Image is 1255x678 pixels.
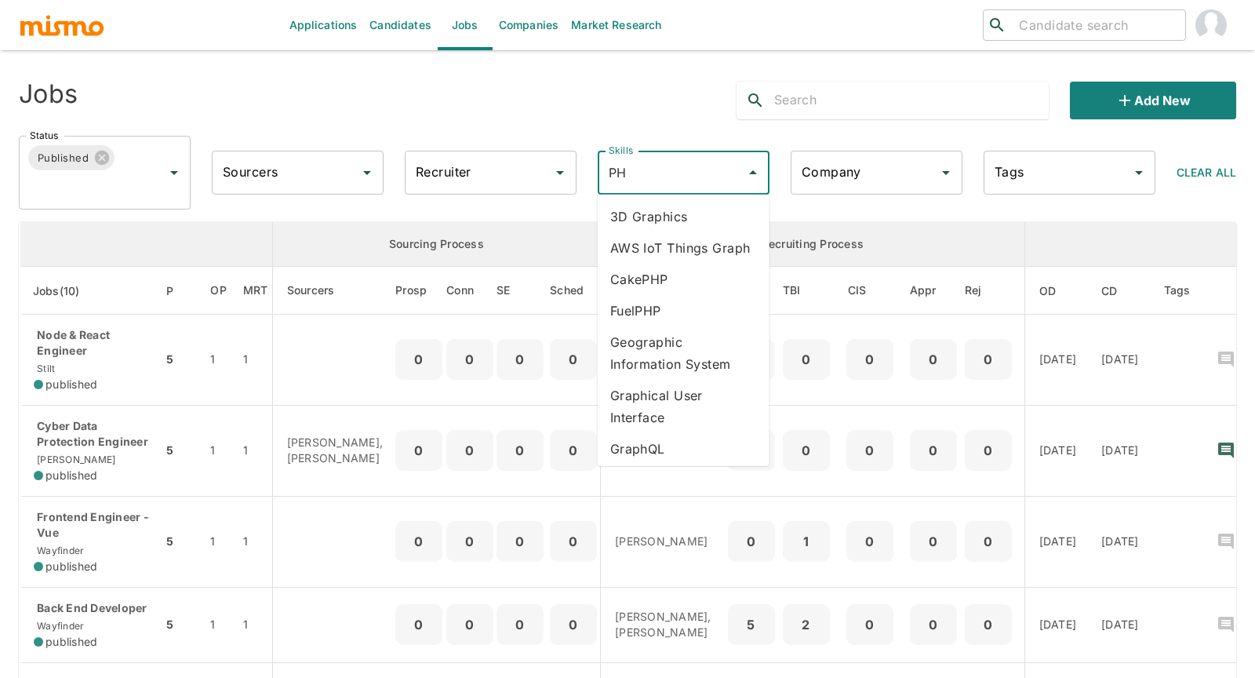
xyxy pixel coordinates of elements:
[239,405,272,496] td: 1
[853,439,887,461] p: 0
[162,496,198,587] td: 5
[1207,523,1245,560] button: recent-notes
[28,149,98,167] span: Published
[45,559,97,574] span: published
[789,348,824,370] p: 0
[971,614,1006,636] p: 0
[272,222,601,267] th: Sourcing Process
[598,326,769,380] li: Geographic Information System
[162,267,198,315] th: Priority
[30,129,58,142] label: Status
[598,380,769,433] li: Graphical User Interface
[402,614,436,636] p: 0
[28,145,115,170] div: Published
[598,264,769,295] li: CakePHP
[453,439,487,461] p: 0
[272,267,395,315] th: Sourcers
[34,545,84,556] span: Wayfinder
[598,295,769,326] li: FuelPHP
[162,587,198,662] td: 5
[493,267,547,315] th: Sent Emails
[774,88,1049,113] input: Search
[45,634,97,650] span: published
[598,232,769,264] li: AWS IoT Things Graph
[163,162,185,184] button: Open
[198,496,239,587] td: 1
[1024,267,1089,315] th: Onboarding Date
[34,509,150,541] p: Frontend Engineer - Vue
[1039,282,1077,301] span: OD
[198,315,239,406] td: 1
[598,465,769,496] li: GraphQL
[1024,496,1089,587] td: [DATE]
[1024,587,1089,662] td: [DATE]
[1089,405,1151,496] td: [DATE]
[547,267,601,315] th: Sched
[734,530,769,552] p: 0
[19,78,78,110] h4: Jobs
[598,433,769,465] li: GraphQL
[734,614,769,636] p: 5
[402,530,436,552] p: 0
[556,614,591,636] p: 0
[453,348,487,370] p: 0
[239,315,272,406] td: 1
[1128,162,1150,184] button: Open
[789,614,824,636] p: 2
[162,405,198,496] td: 5
[198,405,239,496] td: 1
[162,315,198,406] td: 5
[609,144,633,157] label: Skills
[916,439,951,461] p: 0
[853,530,887,552] p: 0
[1207,432,1245,469] button: recent-notes
[556,530,591,552] p: 0
[1089,496,1151,587] td: [DATE]
[34,620,84,632] span: Wayfinder
[971,348,1006,370] p: 0
[503,614,537,636] p: 0
[198,267,239,315] th: Open Positions
[34,327,150,359] p: Node & React Engineer
[1101,282,1138,301] span: CD
[916,348,951,370] p: 0
[402,439,436,461] p: 0
[779,267,834,315] th: To Be Interviewed
[1151,267,1203,315] th: Tags
[789,439,824,461] p: 0
[33,282,100,301] span: Jobs(10)
[549,162,571,184] button: Open
[556,439,591,461] p: 0
[971,530,1006,552] p: 0
[446,267,493,315] th: Connections
[503,439,537,461] p: 0
[737,82,774,119] button: search
[198,587,239,662] td: 1
[45,468,97,483] span: published
[615,534,711,549] p: [PERSON_NAME]
[615,609,711,640] p: [PERSON_NAME], [PERSON_NAME]
[971,439,1006,461] p: 0
[34,600,150,616] p: Back End Developer
[239,587,272,662] td: 1
[34,363,55,374] span: Stilt
[503,530,537,552] p: 0
[789,530,824,552] p: 1
[853,614,887,636] p: 0
[45,377,97,392] span: published
[601,222,1025,267] th: Recruiting Process
[34,418,150,450] p: Cyber Data Protection Engineer
[1177,166,1236,179] span: Clear All
[916,614,951,636] p: 0
[1089,267,1151,315] th: Created At
[1024,405,1089,496] td: [DATE]
[935,162,957,184] button: Open
[1089,587,1151,662] td: [DATE]
[1024,315,1089,406] td: [DATE]
[742,162,764,184] button: Close
[906,267,961,315] th: Approved
[1070,82,1236,119] button: Add new
[402,348,436,370] p: 0
[598,201,769,232] li: 3D Graphics
[166,282,194,301] span: P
